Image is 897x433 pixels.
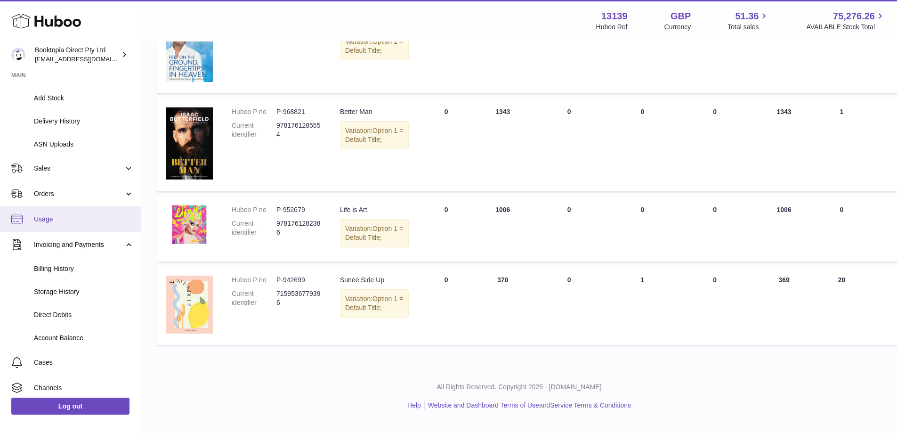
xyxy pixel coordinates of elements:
dd: 9781761285554 [276,121,321,139]
span: Delivery History [34,117,134,126]
td: 0 [418,266,475,345]
span: Direct Debits [34,310,134,319]
div: Variation: [340,289,409,318]
img: product image [166,205,213,244]
strong: GBP [671,10,691,23]
td: 0 [752,0,816,94]
img: product image [166,276,213,334]
p: All Rights Reserved. Copyright 2025 - [DOMAIN_NAME] [149,383,889,392]
td: 1 [607,266,678,345]
td: 0 [816,196,867,261]
dt: Current identifier [232,289,276,307]
td: 0 [607,0,678,94]
dd: 9781761282386 [276,219,321,237]
li: and [425,401,631,410]
dt: Huboo P no [232,276,276,285]
td: 0 [475,0,531,94]
span: 0 [713,276,717,284]
span: AVAILABLE Stock Total [806,23,886,32]
a: Log out [11,398,129,415]
span: Orders [34,189,124,198]
a: 51.36 Total sales [727,10,769,32]
span: Billing History [34,264,134,273]
div: Huboo Ref [596,23,628,32]
span: Usage [34,215,134,224]
a: Help [407,401,421,409]
dt: Huboo P no [232,107,276,116]
dt: Huboo P no [232,205,276,214]
td: 369 [752,266,816,345]
div: Currency [664,23,691,32]
td: 0 [531,98,607,191]
td: 0 [607,98,678,191]
span: [EMAIL_ADDRESS][DOMAIN_NAME] [35,55,138,63]
td: 0 [418,0,475,94]
td: 0 [531,0,607,94]
td: 0 [816,0,867,94]
span: 51.36 [735,10,759,23]
td: 0 [418,98,475,191]
td: 20 [816,266,867,345]
td: 1343 [475,98,531,191]
span: 0 [713,108,717,115]
span: Account Balance [34,334,134,343]
div: Life is Art [340,205,409,214]
span: Sales [34,164,124,173]
dt: Current identifier [232,219,276,237]
div: Variation: [340,121,409,149]
div: Variation: [340,219,409,247]
img: product image [166,107,213,180]
td: 370 [475,266,531,345]
span: Total sales [727,23,769,32]
span: Channels [34,384,134,392]
div: Sunee Side Up [340,276,409,285]
dd: P-968821 [276,107,321,116]
span: Cases [34,358,134,367]
img: buz@sabweb.com.au [11,48,25,62]
td: 0 [418,196,475,261]
a: Service Terms & Conditions [550,401,631,409]
strong: 13139 [601,10,628,23]
td: 0 [607,196,678,261]
dd: P-942699 [276,276,321,285]
td: 1343 [752,98,816,191]
td: 0 [531,196,607,261]
span: 0 [713,206,717,213]
div: Booktopia Direct Pty Ltd [35,46,120,64]
td: 0 [531,266,607,345]
dd: 7159536779396 [276,289,321,307]
dt: Current identifier [232,121,276,139]
dd: P-952679 [276,205,321,214]
td: 1006 [475,196,531,261]
a: Website and Dashboard Terms of Use [428,401,539,409]
img: product image [166,10,213,82]
a: 75,276.26 AVAILABLE Stock Total [806,10,886,32]
td: 1006 [752,196,816,261]
span: Option 1 = Default Title; [345,295,403,311]
span: 75,276.26 [833,10,875,23]
div: Variation: [340,32,409,60]
span: Invoicing and Payments [34,240,124,249]
span: Option 1 = Default Title; [345,127,403,143]
span: Option 1 = Default Title; [345,225,403,241]
span: Add Stock [34,94,134,103]
span: Storage History [34,287,134,296]
span: ASN Uploads [34,140,134,149]
td: 1 [816,98,867,191]
div: Better Man [340,107,409,116]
